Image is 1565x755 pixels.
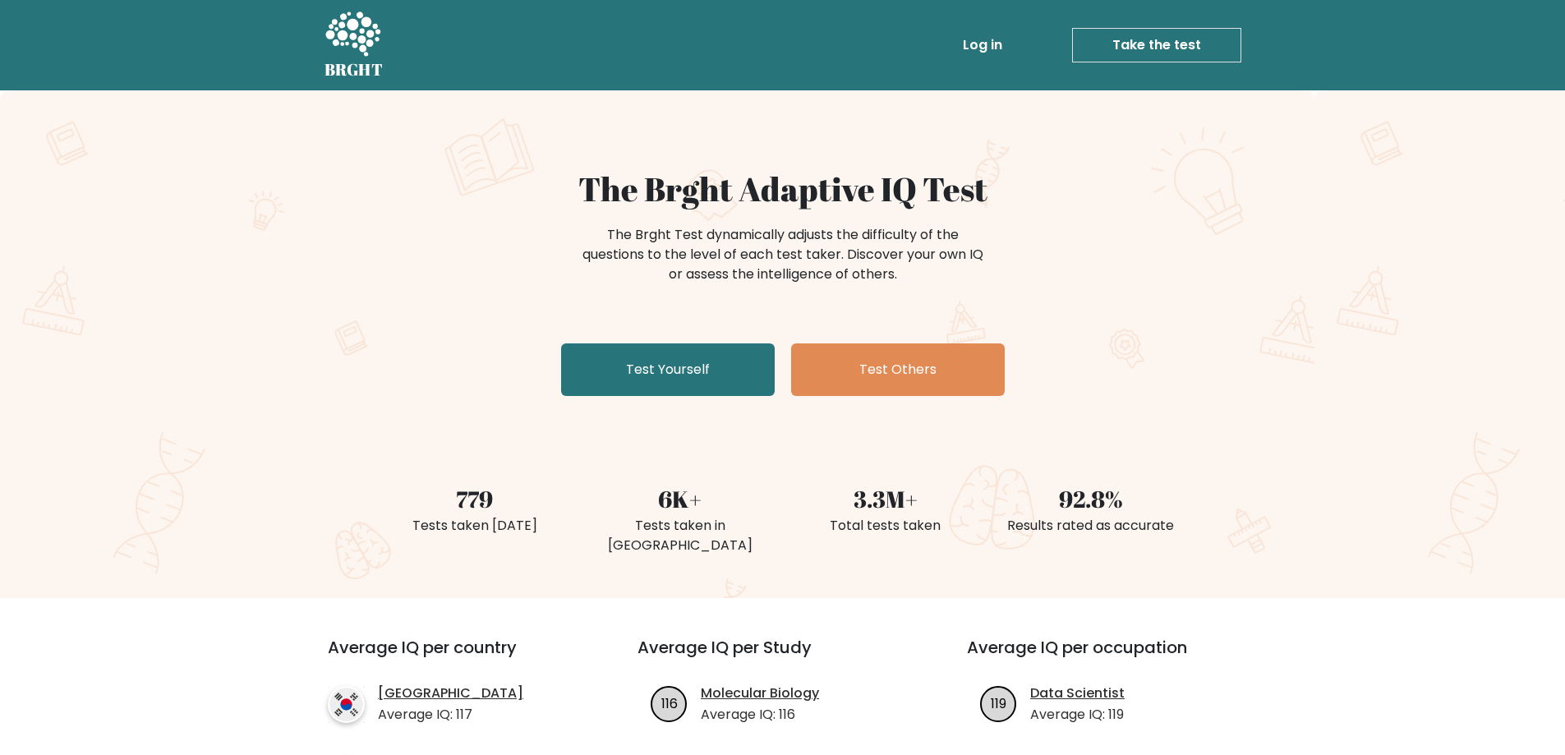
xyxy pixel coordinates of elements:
a: Test Yourself [561,343,775,396]
img: country [328,686,365,723]
div: Tests taken [DATE] [382,516,568,536]
text: 116 [661,693,678,712]
div: Results rated as accurate [998,516,1184,536]
h5: BRGHT [325,60,384,80]
div: 92.8% [998,481,1184,516]
p: Average IQ: 119 [1030,705,1125,725]
a: [GEOGRAPHIC_DATA] [378,684,523,703]
a: Take the test [1072,28,1241,62]
div: Tests taken in [GEOGRAPHIC_DATA] [587,516,773,555]
div: Total tests taken [793,516,978,536]
div: 779 [382,481,568,516]
div: The Brght Test dynamically adjusts the difficulty of the questions to the level of each test take... [578,225,988,284]
h3: Average IQ per country [328,638,578,677]
text: 119 [991,693,1006,712]
a: BRGHT [325,7,384,84]
h3: Average IQ per occupation [967,638,1257,677]
a: Molecular Biology [701,684,819,703]
h3: Average IQ per Study [638,638,927,677]
p: Average IQ: 117 [378,705,523,725]
a: Test Others [791,343,1005,396]
h1: The Brght Adaptive IQ Test [382,169,1184,209]
a: Data Scientist [1030,684,1125,703]
p: Average IQ: 116 [701,705,819,725]
div: 3.3M+ [793,481,978,516]
div: 6K+ [587,481,773,516]
a: Log in [956,29,1009,62]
